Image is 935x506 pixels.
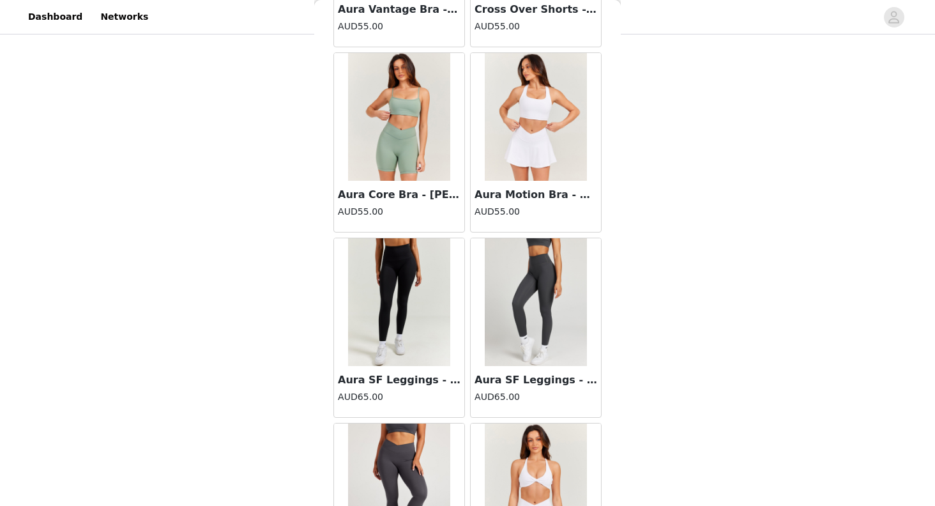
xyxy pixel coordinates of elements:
[93,3,156,31] a: Networks
[338,20,460,33] h4: AUD55.00
[338,372,460,388] h3: Aura SF Leggings - Black
[348,53,450,181] img: Aura Core Bra - Dusty Sage
[475,20,597,33] h4: AUD55.00
[485,238,587,366] img: Aura SF Leggings - Charcoal
[338,390,460,404] h4: AUD65.00
[475,205,597,218] h4: AUD55.00
[20,3,90,31] a: Dashboard
[475,2,597,17] h3: Cross Over Shorts - Black
[888,7,900,27] div: avatar
[475,187,597,203] h3: Aura Motion Bra - White
[338,187,460,203] h3: Aura Core Bra - [PERSON_NAME]
[338,2,460,17] h3: Aura Vantage Bra - Blue
[475,372,597,388] h3: Aura SF Leggings - Charcoal
[338,205,460,218] h4: AUD55.00
[485,53,587,181] img: Aura Motion Bra - White
[348,238,450,366] img: Aura SF Leggings - Black
[475,390,597,404] h4: AUD65.00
